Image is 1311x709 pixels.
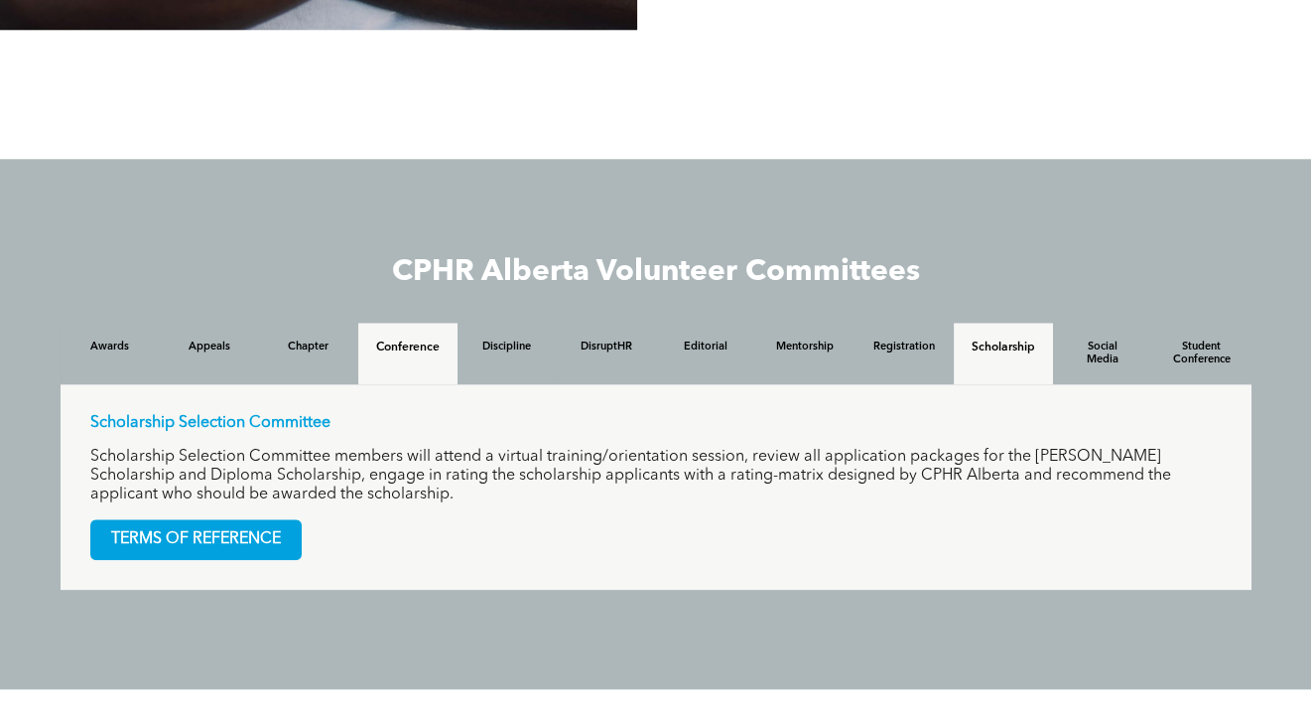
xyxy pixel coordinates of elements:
h4: Discipline [475,341,539,354]
p: Scholarship Selection Committee members will attend a virtual training/orientation session, revie... [90,448,1222,504]
span: CPHR Alberta Volunteer Committees [392,257,920,287]
h4: Awards [78,341,142,354]
span: TERMS OF REFERENCE [91,520,301,559]
h4: Editorial [674,341,737,354]
h4: Appeals [178,341,241,354]
h4: Scholarship [972,341,1035,354]
h4: Chapter [277,341,340,354]
h4: Social Media [1071,341,1134,366]
h4: Conference [376,341,440,354]
h4: Registration [872,341,936,354]
h4: DisruptHR [575,341,638,354]
h4: Student Conference [1170,341,1234,366]
a: TERMS OF REFERENCE [90,519,302,560]
h4: Mentorship [773,341,837,354]
p: Scholarship Selection Committee [90,414,1222,433]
